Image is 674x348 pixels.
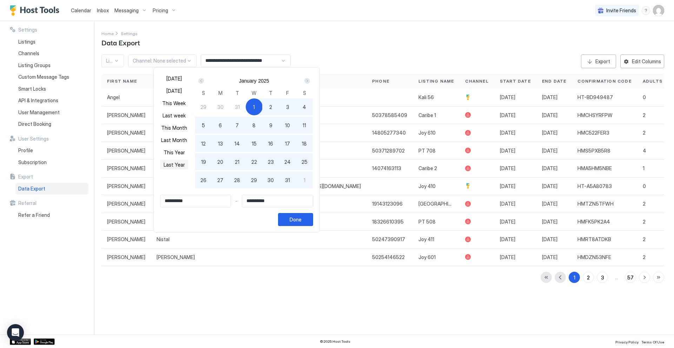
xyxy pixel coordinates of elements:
[246,172,263,188] button: 29
[258,78,269,84] button: 2025
[285,140,290,147] span: 17
[296,153,313,170] button: 25
[262,98,279,115] button: 2
[252,122,256,129] span: 8
[253,103,255,111] span: 1
[195,153,212,170] button: 19
[160,160,188,169] button: Last Year
[268,140,273,147] span: 16
[195,117,212,134] button: 5
[303,89,306,97] span: S
[267,176,274,184] span: 30
[269,89,272,97] span: T
[217,158,223,166] span: 20
[195,98,212,115] button: 29
[303,122,306,129] span: 11
[251,176,257,184] span: 29
[160,98,188,108] button: This Week
[200,176,206,184] span: 26
[219,122,222,129] span: 6
[262,135,279,152] button: 16
[229,135,246,152] button: 14
[246,98,263,115] button: 1
[234,140,240,147] span: 14
[160,148,188,157] button: This Year
[212,135,229,152] button: 13
[160,74,188,83] button: [DATE]
[160,195,231,207] input: Input Field
[236,122,239,129] span: 7
[218,89,223,97] span: M
[246,135,263,152] button: 15
[212,117,229,134] button: 6
[302,77,311,85] button: Next
[285,176,290,184] span: 31
[268,158,274,166] span: 23
[235,198,238,204] span: -
[302,140,307,147] span: 18
[218,140,223,147] span: 13
[269,122,272,129] span: 9
[286,89,289,97] span: F
[202,89,205,97] span: S
[290,216,302,223] div: Done
[212,153,229,170] button: 20
[229,117,246,134] button: 7
[278,213,313,226] button: Done
[296,135,313,152] button: 18
[303,103,306,111] span: 4
[201,158,206,166] span: 19
[160,135,188,145] button: Last Month
[229,153,246,170] button: 21
[284,158,291,166] span: 24
[262,172,279,188] button: 30
[246,117,263,134] button: 8
[262,153,279,170] button: 23
[252,89,256,97] span: W
[242,195,313,207] input: Input Field
[236,89,239,97] span: T
[251,158,257,166] span: 22
[200,103,206,111] span: 29
[304,176,305,184] span: 1
[197,77,206,85] button: Prev
[235,103,240,111] span: 31
[217,103,224,111] span: 30
[202,122,205,129] span: 5
[279,153,296,170] button: 24
[279,98,296,115] button: 3
[195,135,212,152] button: 12
[160,86,188,96] button: [DATE]
[234,176,240,184] span: 28
[296,98,313,115] button: 4
[296,117,313,134] button: 11
[262,117,279,134] button: 9
[229,172,246,188] button: 28
[212,172,229,188] button: 27
[285,122,290,129] span: 10
[269,103,272,111] span: 2
[239,78,257,84] button: January
[160,123,188,133] button: This Month
[246,153,263,170] button: 22
[296,172,313,188] button: 1
[195,172,212,188] button: 26
[302,158,308,166] span: 25
[229,98,246,115] button: 31
[252,140,257,147] span: 15
[201,140,206,147] span: 12
[212,98,229,115] button: 30
[160,111,188,120] button: Last week
[279,172,296,188] button: 31
[217,176,223,184] span: 27
[279,117,296,134] button: 10
[7,324,24,341] div: Open Intercom Messenger
[286,103,289,111] span: 3
[279,135,296,152] button: 17
[235,158,239,166] span: 21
